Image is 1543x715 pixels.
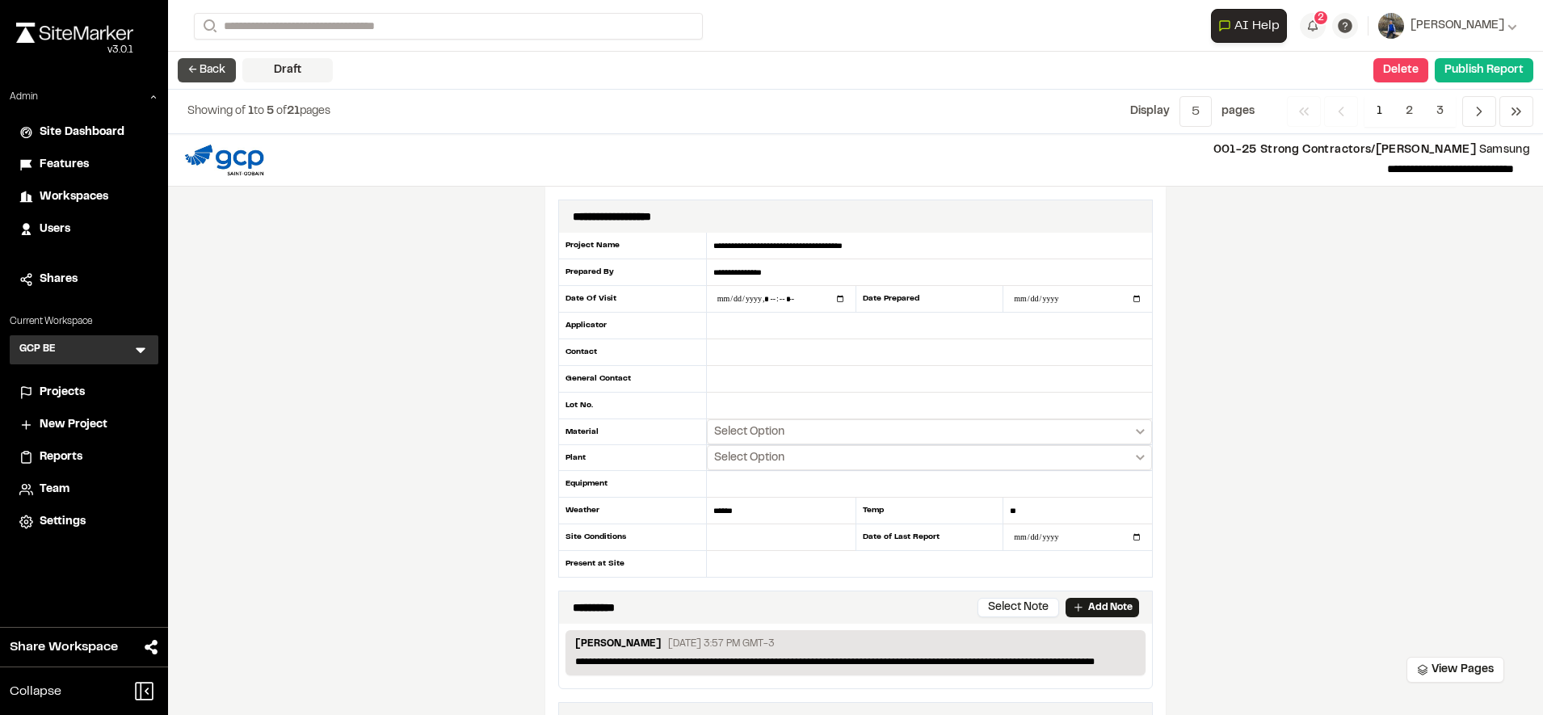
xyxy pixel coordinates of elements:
span: 001-25 Strong Contractors/[PERSON_NAME] [1213,145,1477,155]
span: 5 [267,107,274,116]
button: Select date range [707,419,1152,444]
div: General Contact [558,366,707,393]
span: 21 [287,107,300,116]
a: Shares [19,271,149,288]
a: Team [19,481,149,498]
a: Settings [19,513,149,531]
a: Site Dashboard [19,124,149,141]
a: Features [19,156,149,174]
div: Prepared By [558,259,707,286]
div: Date of Last Report [856,524,1004,551]
span: 2 [1394,96,1425,127]
span: Reports [40,448,82,466]
button: 5 [1179,96,1212,127]
span: Features [40,156,89,174]
img: User [1378,13,1404,39]
button: Publish Report [1435,58,1533,82]
span: Collapse [10,682,61,701]
button: Open AI Assistant [1211,9,1287,43]
div: Draft [242,58,333,82]
div: Plant [558,445,707,471]
span: Share Workspace [10,637,118,657]
div: Open AI Assistant [1211,9,1293,43]
button: Select Note [978,598,1059,617]
button: Select date range [707,445,1152,470]
button: Delete [1373,58,1428,82]
h3: GCP BE [19,342,56,358]
a: Projects [19,384,149,402]
span: 1 [248,107,254,116]
div: Date Of Visit [558,286,707,313]
img: file [181,141,267,179]
button: Search [194,13,223,40]
div: Temp [856,498,1004,524]
button: 2 [1300,13,1326,39]
p: to of pages [187,103,330,120]
div: Oh geez...please don't... [16,43,133,57]
span: Select Option [714,450,784,466]
a: Workspaces [19,188,149,206]
div: Lot No. [558,393,707,419]
span: New Project [40,416,107,434]
p: Admin [10,90,38,104]
span: Users [40,221,70,238]
button: [PERSON_NAME] [1378,13,1517,39]
div: Date Prepared [856,286,1004,313]
div: Present at Site [558,551,707,577]
a: New Project [19,416,149,434]
span: 2 [1318,11,1324,25]
span: Workspaces [40,188,108,206]
nav: Navigation [1287,96,1533,127]
div: Contact [558,339,707,366]
div: Material [558,419,707,445]
p: Display [1130,103,1170,120]
span: [PERSON_NAME] [1411,17,1504,35]
div: Site Conditions [558,524,707,551]
button: View Pages [1406,657,1504,683]
span: Select Option [714,424,784,440]
span: 3 [1424,96,1456,127]
img: rebrand.png [16,23,133,43]
p: Samsung [280,141,1530,159]
div: Applicator [558,313,707,339]
p: Current Workspace [10,314,158,329]
p: [PERSON_NAME] [575,637,662,654]
span: Projects [40,384,85,402]
span: Settings [40,513,86,531]
button: ← Back [178,58,236,82]
p: [DATE] 3:57 PM GMT-3 [668,637,775,651]
span: AI Help [1234,16,1280,36]
span: Site Dashboard [40,124,124,141]
div: Project Name [558,233,707,259]
span: Shares [40,271,78,288]
p: page s [1221,103,1255,120]
span: 1 [1364,96,1394,127]
div: Equipment [558,471,707,498]
span: Showing of [187,107,248,116]
p: Add Note [1088,600,1133,615]
a: Users [19,221,149,238]
div: Weather [558,498,707,524]
span: Team [40,481,69,498]
a: Reports [19,448,149,466]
